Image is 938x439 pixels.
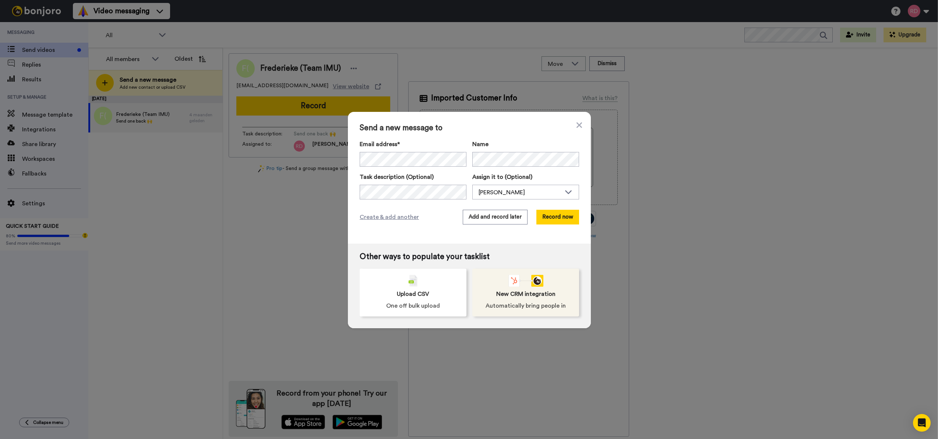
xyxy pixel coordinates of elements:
[479,188,561,197] div: [PERSON_NAME]
[508,275,543,287] div: animation
[386,301,440,310] span: One off bulk upload
[409,275,417,287] img: csv-grey.png
[360,124,579,132] span: Send a new message to
[360,140,466,149] label: Email address*
[496,290,556,298] span: New CRM integration
[472,173,579,181] label: Assign it to (Optional)
[360,252,579,261] span: Other ways to populate your tasklist
[463,210,528,224] button: Add and record later
[486,301,566,310] span: Automatically bring people in
[472,140,489,149] span: Name
[397,290,429,298] span: Upload CSV
[913,414,931,432] div: Open Intercom Messenger
[536,210,579,224] button: Record now
[360,173,466,181] label: Task description (Optional)
[360,213,419,222] span: Create & add another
